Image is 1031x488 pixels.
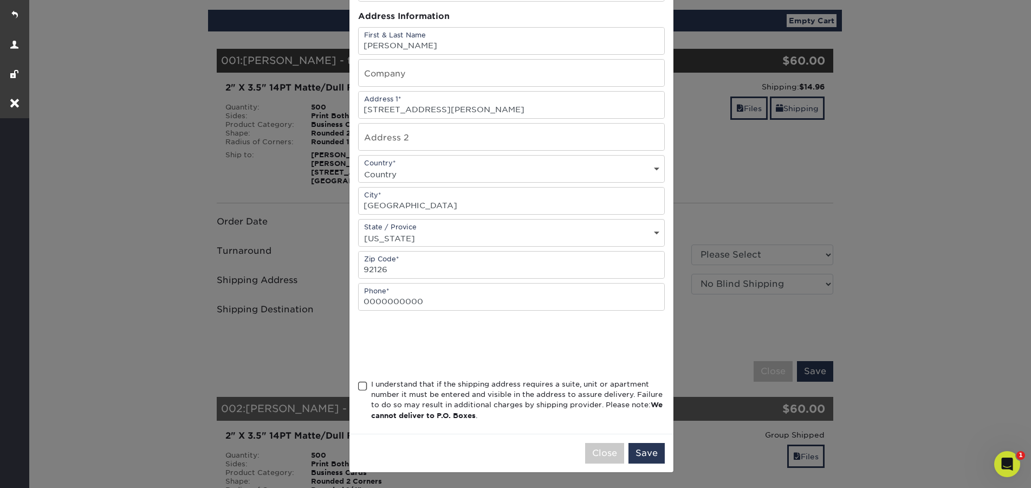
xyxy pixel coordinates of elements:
[994,451,1020,477] iframe: Intercom live chat
[628,443,665,464] button: Save
[358,10,665,23] div: Address Information
[371,401,663,419] b: We cannot deliver to P.O. Boxes
[371,379,665,421] div: I understand that if the shipping address requires a suite, unit or apartment number it must be e...
[1016,451,1025,460] span: 1
[358,324,523,366] iframe: reCAPTCHA
[585,443,624,464] button: Close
